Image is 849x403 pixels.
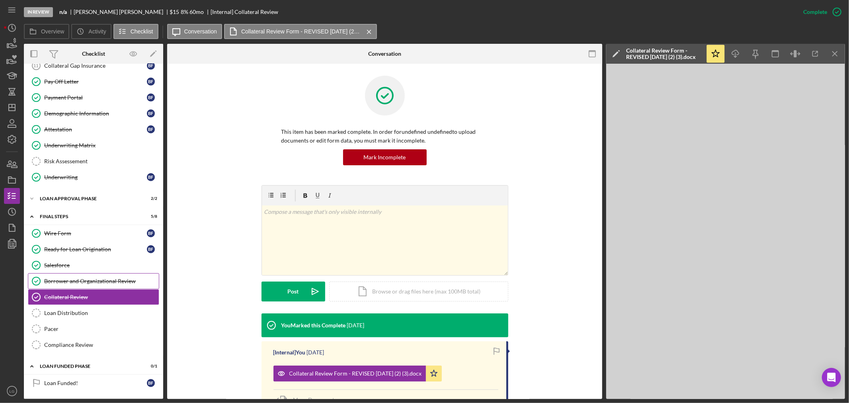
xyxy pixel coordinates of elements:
time: 2025-09-23 20:26 [307,349,324,356]
div: B F [147,78,155,86]
a: 11Collateral Gap InsuranceBF [28,58,159,74]
div: 60 mo [189,9,204,15]
div: Risk Assessement [44,158,159,164]
div: [Internal] Collateral Review [211,9,278,15]
div: Collateral Gap Insurance [44,63,147,69]
a: AttestationBF [28,121,159,137]
a: Demographic InformationBF [28,106,159,121]
div: Loan Funded! [44,380,147,386]
a: Loan Distribution [28,305,159,321]
button: Collateral Review Form - REVISED [DATE] (2) (3).docx [273,366,442,381]
div: 0 / 1 [143,364,157,369]
a: UnderwritingBF [28,169,159,185]
div: B F [147,379,155,387]
div: [PERSON_NAME] [PERSON_NAME] [74,9,170,15]
a: Compliance Review [28,337,159,353]
label: Checklist [131,28,153,35]
span: Move Documents [293,396,337,403]
div: Borrower and Organizational Review [44,278,159,284]
div: B F [147,110,155,117]
div: Pay Off Letter [44,78,147,85]
div: Attestation [44,126,147,133]
button: Activity [71,24,111,39]
a: Risk Assessement [28,153,159,169]
text: LG [10,389,15,393]
div: Conversation [368,51,401,57]
label: Overview [41,28,64,35]
a: Pacer [28,321,159,337]
div: B F [147,245,155,253]
div: Collateral Review Form - REVISED [DATE] (2) (3).docx [289,370,422,377]
label: Collateral Review Form - REVISED [DATE] (2) (3).docx [241,28,361,35]
div: FINAL STEPS [40,214,137,219]
div: Loan Approval Phase [40,196,137,201]
a: Loan Funded!BF [28,375,159,391]
p: This item has been marked complete. In order for undefined undefined to upload documents or edit ... [281,127,488,145]
div: Underwriting Matrix [44,142,159,149]
button: Post [262,282,325,301]
div: [Internal] You [273,349,306,356]
a: Wire FormBF [28,225,159,241]
div: B F [147,229,155,237]
div: B F [147,94,155,102]
button: LG [4,383,20,399]
div: B F [147,125,155,133]
button: Mark Incomplete [343,149,427,165]
iframe: Document Preview [606,64,845,399]
div: 8 % [181,9,188,15]
div: Ready for Loan Origination [44,246,147,252]
button: Conversation [167,24,222,39]
div: Open Intercom Messenger [822,368,841,387]
div: Demographic Information [44,110,147,117]
label: Conversation [184,28,217,35]
div: Compliance Review [44,342,159,348]
a: Pay Off LetterBF [28,74,159,90]
div: Payment Portal [44,94,147,101]
div: Post [288,282,299,301]
button: Overview [24,24,69,39]
b: n/a [59,9,67,15]
span: $15 [170,8,180,15]
div: Loan Distribution [44,310,159,316]
div: Checklist [82,51,105,57]
a: Underwriting Matrix [28,137,159,153]
label: Activity [88,28,106,35]
div: B F [147,173,155,181]
div: Pacer [44,326,159,332]
a: Ready for Loan OriginationBF [28,241,159,257]
div: Mark Incomplete [364,149,406,165]
div: Wire Form [44,230,147,237]
a: Collateral Review [28,289,159,305]
div: Collateral Review Form - REVISED [DATE] (2) (3).docx [626,47,702,60]
a: Salesforce [28,257,159,273]
tspan: 11 [33,63,38,68]
time: 2025-09-23 20:26 [347,322,365,329]
div: 2 / 2 [143,196,157,201]
div: 5 / 8 [143,214,157,219]
div: Complete [803,4,827,20]
div: Loan Funded Phase [40,364,137,369]
a: Payment PortalBF [28,90,159,106]
div: In Review [24,7,53,17]
a: Borrower and Organizational Review [28,273,159,289]
button: Checklist [113,24,158,39]
div: Underwriting [44,174,147,180]
button: Complete [795,4,845,20]
div: Collateral Review [44,294,159,300]
div: Salesforce [44,262,159,268]
div: B F [147,62,155,70]
button: Collateral Review Form - REVISED [DATE] (2) (3).docx [224,24,377,39]
div: You Marked this Complete [281,322,346,329]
